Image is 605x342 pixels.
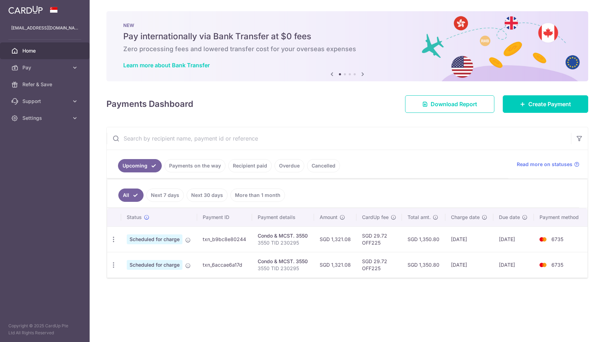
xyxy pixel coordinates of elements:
a: Cancelled [307,159,340,172]
a: Overdue [274,159,304,172]
span: Scheduled for charge [127,234,182,244]
span: Amount [320,214,338,221]
span: Total amt. [408,214,431,221]
h5: Pay internationally via Bank Transfer at $0 fees [123,31,571,42]
span: Settings [22,115,69,122]
span: Due date [499,214,520,221]
span: Refer & Save [22,81,69,88]
span: Read more on statuses [517,161,572,168]
td: [DATE] [493,226,534,252]
td: txn_b9bc8e80244 [197,226,252,252]
span: Status [127,214,142,221]
td: [DATE] [445,226,493,252]
td: SGD 29.72 OFF225 [356,226,402,252]
th: Payment ID [197,208,252,226]
span: Download Report [431,100,477,108]
span: 6735 [551,262,563,268]
a: Recipient paid [228,159,272,172]
span: 6735 [551,236,563,242]
h6: Zero processing fees and lowered transfer cost for your overseas expenses [123,45,571,53]
a: Next 30 days [187,189,228,202]
a: More than 1 month [230,189,285,202]
td: SGD 1,321.08 [314,226,356,252]
div: Condo & MCST. 3550 [258,232,308,239]
th: Payment details [252,208,314,226]
div: Condo & MCST. 3550 [258,258,308,265]
p: 3550 TID 230295 [258,265,308,272]
p: NEW [123,22,571,28]
th: Payment method [534,208,587,226]
span: Create Payment [528,100,571,108]
span: Home [22,47,69,54]
span: Support [22,98,69,105]
a: Upcoming [118,159,162,172]
a: Download Report [405,95,494,113]
img: Bank transfer banner [106,11,588,81]
td: [DATE] [493,252,534,278]
td: SGD 1,350.80 [402,252,445,278]
a: Next 7 days [146,189,184,202]
img: Bank Card [536,261,550,269]
a: All [118,189,144,202]
p: 3550 TID 230295 [258,239,308,246]
a: Create Payment [503,95,588,113]
img: Bank Card [536,235,550,244]
span: Charge date [451,214,480,221]
a: Payments on the way [165,159,225,172]
h4: Payments Dashboard [106,98,193,110]
td: [DATE] [445,252,493,278]
td: txn_6accae6a17d [197,252,252,278]
td: SGD 1,321.08 [314,252,356,278]
a: Read more on statuses [517,161,579,168]
span: Scheduled for charge [127,260,182,270]
td: SGD 1,350.80 [402,226,445,252]
p: [EMAIL_ADDRESS][DOMAIN_NAME] [11,25,78,32]
span: Pay [22,64,69,71]
a: Learn more about Bank Transfer [123,62,210,69]
input: Search by recipient name, payment id or reference [107,127,571,150]
td: SGD 29.72 OFF225 [356,252,402,278]
span: CardUp fee [362,214,389,221]
img: CardUp [8,6,43,14]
